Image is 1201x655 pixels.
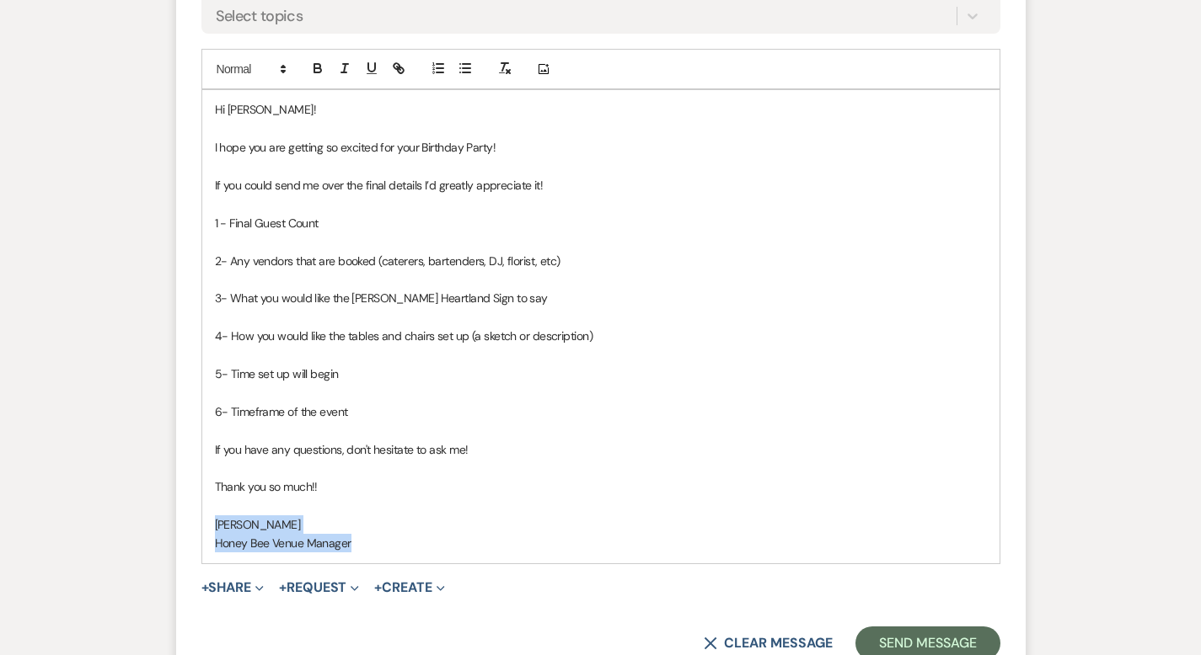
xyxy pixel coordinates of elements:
span: + [201,581,209,594]
p: Honey Bee Venue Manager [215,534,987,552]
span: + [374,581,382,594]
button: Clear message [704,636,832,650]
p: 2- Any vendors that are booked (caterers, bartenders, DJ, florist, etc) [215,252,987,270]
p: [PERSON_NAME] [215,515,987,534]
p: 5- Time set up will begin [215,365,987,383]
button: Create [374,581,444,594]
p: Hi [PERSON_NAME]! [215,100,987,119]
button: Share [201,581,265,594]
span: + [279,581,287,594]
p: 3- What you would like the [PERSON_NAME] Heartland Sign to say [215,289,987,307]
p: 6- Timeframe of the event [215,402,987,421]
p: 1 - Final Guest Count [215,214,987,232]
div: Select topics [216,5,303,28]
p: Thank you so much!! [215,477,987,496]
p: If you could send me over the final details I’d greatly appreciate it! [215,176,987,194]
p: If you have any questions, don't hesitate to ask me! [215,440,987,459]
button: Request [279,581,359,594]
p: I hope you are getting so excited for your Birthday Party! [215,138,987,157]
p: 4- How you would like the tables and chairs set up (a sketch or description) [215,327,987,345]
